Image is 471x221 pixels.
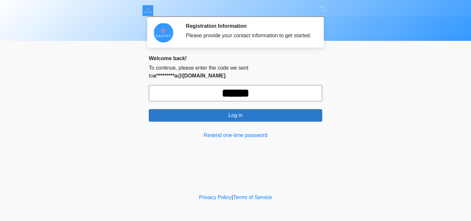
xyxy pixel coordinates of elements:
[142,5,153,16] img: ESHYFT Logo
[233,195,272,200] a: Terms of Service
[154,23,173,42] img: Agent Avatar
[149,131,322,139] a: Resend one-time password
[186,32,312,40] div: Please provide your contact information to get started.
[232,195,233,200] a: |
[149,109,322,122] button: Log in
[199,195,232,200] a: Privacy Policy
[186,23,312,29] h2: Registration Information
[149,55,322,61] h2: Welcome back!
[149,64,322,80] p: To continue, please enter the code we sent to .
